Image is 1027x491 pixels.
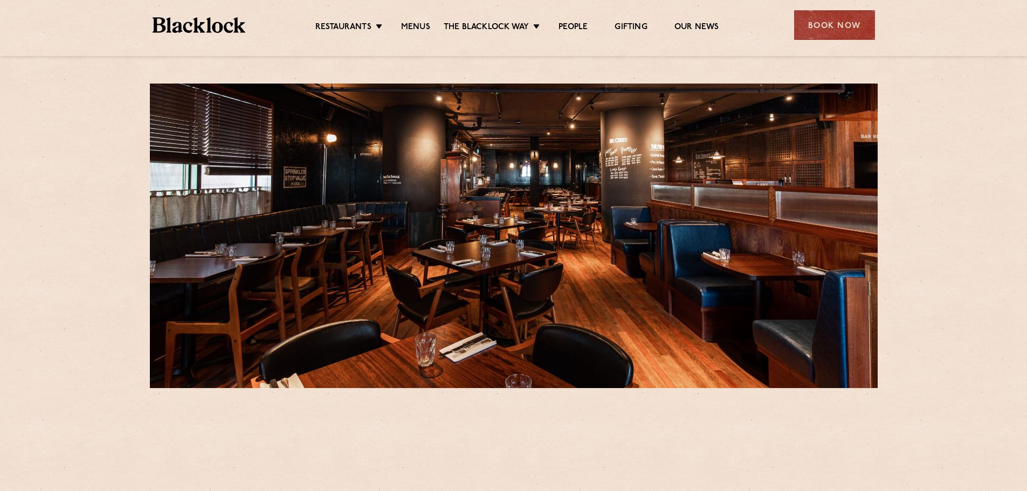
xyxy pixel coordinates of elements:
a: Menus [401,22,430,34]
a: Our News [674,22,719,34]
a: People [559,22,588,34]
a: Restaurants [315,22,371,34]
div: Book Now [794,10,875,40]
a: The Blacklock Way [444,22,529,34]
a: Gifting [615,22,647,34]
img: BL_Textured_Logo-footer-cropped.svg [153,17,246,33]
